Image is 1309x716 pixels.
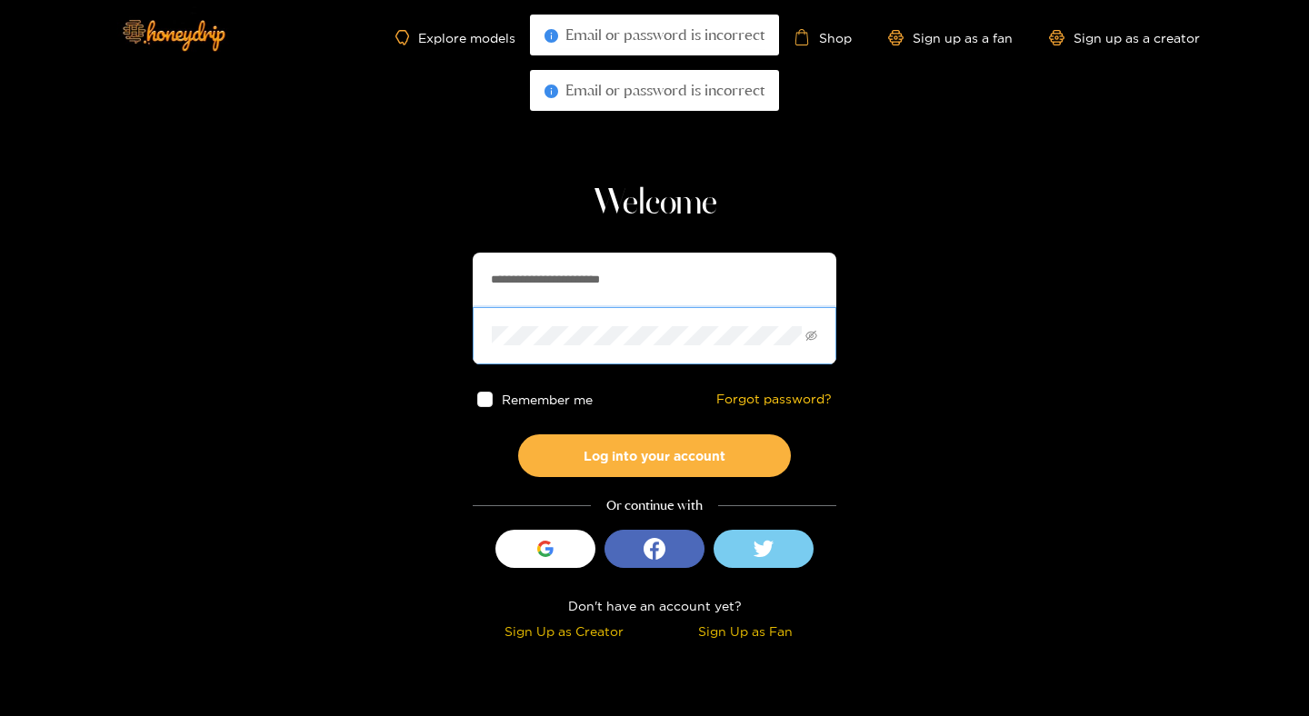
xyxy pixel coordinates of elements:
h1: Welcome [473,182,836,225]
span: Remember me [502,393,593,406]
span: info-circle [545,85,558,98]
div: Sign Up as Fan [659,621,832,641]
a: Explore models [395,30,515,45]
button: Log into your account [518,434,791,477]
div: Or continue with [473,495,836,516]
div: Sign Up as Creator [477,621,650,641]
div: Don't have an account yet? [473,595,836,616]
span: info-circle [545,29,558,43]
span: Email or password is incorrect [565,81,764,99]
span: Email or password is incorrect [565,25,764,44]
a: Sign up as a fan [888,30,1013,45]
a: Shop [794,29,852,45]
a: Forgot password? [716,392,832,407]
a: Sign up as a creator [1049,30,1200,45]
span: eye-invisible [805,330,817,342]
